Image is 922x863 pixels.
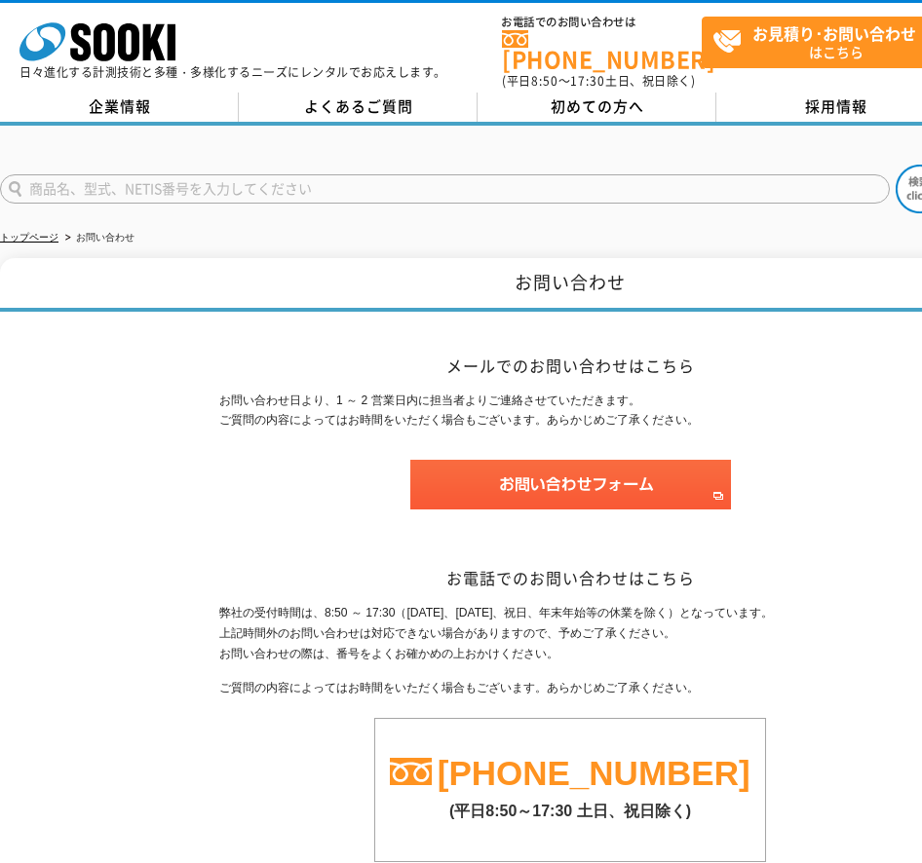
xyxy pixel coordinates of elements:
[219,391,921,431] p: お問い合わせ日より、1 ～ 2 営業日内に担当者よりご連絡させていただきます。 ご質問の内容によってはお時間をいただく場合もございます。あらかじめご了承ください。
[551,95,644,117] span: 初めての方へ
[752,21,916,45] strong: お見積り･お問い合わせ
[570,72,605,90] span: 17:30
[531,72,558,90] span: 8:50
[502,17,702,28] span: お電話でのお問い合わせは
[502,72,695,90] span: (平日 ～ 土日、祝日除く)
[219,678,921,698] p: ご質問の内容によってはお時間をいただく場合もございます。あらかじめご了承ください。
[219,568,921,588] h2: お電話でのお問い合わせはこちら
[61,228,134,248] li: お問い合わせ
[219,603,921,663] p: 弊社の受付時間は、8:50 ～ 17:30（[DATE]、[DATE]、祝日、年末年始等の休業を除く）となっています。 上記時間外のお問い合わせは対応できない場合がありますので、予めご了承くださ...
[219,356,921,376] h2: メールでのお問い合わせはこちら
[438,754,750,792] a: [PHONE_NUMBER]
[478,93,716,122] a: 初めての方へ
[19,66,446,78] p: 日々進化する計測技術と多種・多様化するニーズにレンタルでお応えします。
[375,792,765,822] p: (平日8:50～17:30 土日、祝日除く)
[410,460,731,509] img: お問い合わせフォーム
[502,30,702,70] a: [PHONE_NUMBER]
[239,93,478,122] a: よくあるご質問
[410,492,731,506] a: お問い合わせフォーム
